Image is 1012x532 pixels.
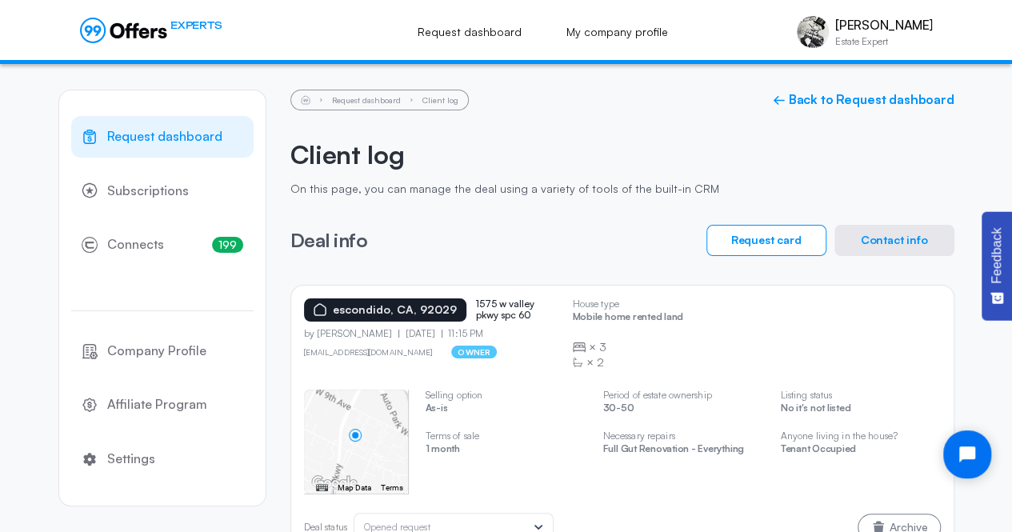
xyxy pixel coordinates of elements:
[781,390,941,471] swiper-slide: 4 / 4
[603,430,763,442] p: Necessary repairs
[400,14,539,50] a: Request dashboard
[603,402,763,418] p: 30-50
[80,18,222,43] a: EXPERTS
[332,95,401,105] a: Request dashboard
[71,384,254,426] a: Affiliate Program
[834,225,954,256] button: Contact info
[107,234,164,255] span: Connects
[107,449,155,470] span: Settings
[398,328,442,339] p: [DATE]
[304,390,408,494] swiper-slide: 1 / 4
[426,443,586,458] p: 1 month
[573,354,683,370] div: ×
[304,328,399,339] p: by [PERSON_NAME]
[290,230,368,250] h3: Deal info
[71,330,254,372] a: Company Profile
[422,96,458,104] li: Client log
[573,298,683,310] p: House type
[212,237,243,253] span: 199
[781,402,941,418] p: No it's not listed
[835,18,932,33] p: [PERSON_NAME]
[170,18,222,33] span: EXPERTS
[426,390,586,401] p: Selling option
[603,443,763,458] p: Full Gut Renovation - Everything
[573,311,683,326] p: Mobile home rented land
[71,116,254,158] a: Request dashboard
[599,339,606,355] span: 3
[426,390,586,471] swiper-slide: 2 / 4
[71,170,254,212] a: Subscriptions
[603,390,763,471] swiper-slide: 3 / 4
[706,225,826,256] button: Request card
[304,347,433,357] a: [EMAIL_ADDRESS][DOMAIN_NAME]
[773,92,954,107] a: ← Back to Request dashboard
[982,211,1012,320] button: Feedback - Show survey
[573,339,683,355] div: ×
[603,390,763,401] p: Period of estate ownership
[797,16,829,48] img: Judah Michael
[290,182,954,196] p: On this page, you can manage the deal using a variety of tools of the built-in CRM
[107,341,206,362] span: Company Profile
[333,303,457,317] p: escondido, CA, 92029
[930,417,1005,492] iframe: Tidio Chat
[71,438,254,480] a: Settings
[835,37,932,46] p: Estate Expert
[990,227,1004,283] span: Feedback
[107,394,207,415] span: Affiliate Program
[781,390,941,401] p: Listing status
[426,430,586,442] p: Terms of sale
[290,139,954,170] h2: Client log
[107,181,189,202] span: Subscriptions
[549,14,686,50] a: My company profile
[71,224,254,266] a: Connects199
[476,298,556,322] p: 1575 w valley pkwy spc 60
[442,328,483,339] p: 11:15 PM
[107,126,222,147] span: Request dashboard
[781,443,941,458] p: Tenant Occupied
[426,402,586,418] p: As-is
[781,430,941,442] p: Anyone living in the house?
[597,354,604,370] span: 2
[451,346,497,358] p: owner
